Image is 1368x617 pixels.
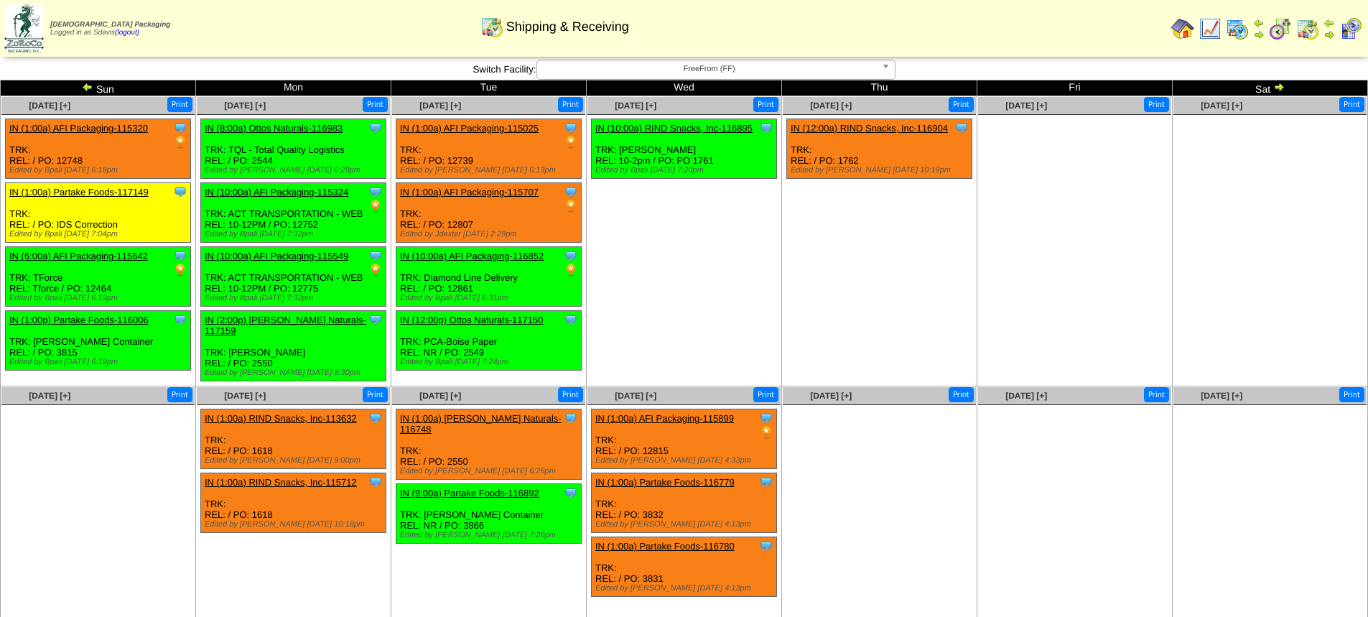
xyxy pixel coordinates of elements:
a: IN (1:00a) AFI Packaging-115899 [595,413,734,424]
a: [DATE] [+] [419,101,461,111]
img: PO [368,199,383,213]
a: IN (1:00a) Partake Foods-116779 [595,477,735,488]
div: TRK: TQL - Total Quality Logistics REL: / PO: 2544 [201,119,386,179]
img: PO [173,135,187,149]
span: [DATE] [+] [29,391,70,401]
img: arrowright.gif [1253,29,1265,40]
a: IN (1:00a) AFI Packaging-115320 [9,123,148,134]
span: Shipping & Receiving [506,19,629,34]
a: IN (8:00a) Ottos Naturals-116983 [205,123,343,134]
img: PO [564,135,578,149]
img: calendarinout.gif [480,15,503,38]
img: home.gif [1171,17,1194,40]
img: arrowleft.gif [1253,17,1265,29]
button: Print [167,97,192,112]
span: FreeFrom (FF) [543,60,876,78]
div: TRK: REL: / PO: 3832 [592,473,777,533]
img: calendarcustomer.gif [1339,17,1362,40]
img: PO [173,263,187,277]
div: Edited by [PERSON_NAME] [DATE] 6:26pm [400,467,581,475]
a: [DATE] [+] [224,391,266,401]
button: Print [949,387,974,402]
img: Tooltip [564,486,578,500]
div: TRK: [PERSON_NAME] REL: / PO: 2550 [201,311,386,381]
div: Edited by Bpali [DATE] 6:31pm [400,294,581,302]
img: calendarinout.gif [1296,17,1319,40]
img: arrowright.gif [1273,81,1285,93]
button: Print [1339,387,1364,402]
div: Edited by Bpali [DATE] 6:19pm [9,358,190,366]
a: IN (1:00a) AFI Packaging-115025 [400,123,539,134]
div: Edited by [PERSON_NAME] [DATE] 9:00pm [205,456,386,465]
a: IN (1:00a) RIND Snacks, Inc-113632 [205,413,357,424]
div: TRK: TForce REL: Tforce / PO: 12464 [6,247,191,307]
span: [DEMOGRAPHIC_DATA] Packaging [50,21,170,29]
div: Edited by [PERSON_NAME] [DATE] 6:13pm [400,166,581,175]
a: [DATE] [+] [810,101,852,111]
a: [DATE] [+] [810,391,852,401]
a: [DATE] [+] [615,101,656,111]
a: IN (1:00a) AFI Packaging-115707 [400,187,539,198]
img: calendarblend.gif [1269,17,1292,40]
div: TRK: REL: / PO: IDS Correction [6,183,191,243]
button: Print [753,97,778,112]
button: Print [1339,97,1364,112]
a: IN (10:00a) RIND Snacks, Inc-116895 [595,123,753,134]
button: Print [167,387,192,402]
div: TRK: [PERSON_NAME] REL: 10-2pm / PO: PO 1761 [592,119,777,179]
button: Print [949,97,974,112]
td: Sat [1173,80,1368,96]
div: TRK: REL: / PO: 1618 [201,473,386,533]
span: [DATE] [+] [29,101,70,111]
img: arrowleft.gif [1323,17,1335,29]
div: Edited by Bpali [DATE] 7:24pm [400,358,581,366]
td: Mon [196,80,391,96]
img: Tooltip [368,411,383,425]
td: Wed [587,80,782,96]
a: [DATE] [+] [224,101,266,111]
div: TRK: REL: / PO: 3831 [592,537,777,597]
img: PO [368,263,383,277]
img: Tooltip [173,249,187,263]
a: [DATE] [+] [1005,101,1047,111]
img: Tooltip [759,539,773,553]
a: [DATE] [+] [1201,391,1242,401]
img: line_graph.gif [1199,17,1222,40]
div: Edited by [PERSON_NAME] [DATE] 8:30pm [205,368,386,377]
a: IN (1:00a) Partake Foods-116780 [595,541,735,552]
div: Edited by [PERSON_NAME] [DATE] 4:13pm [595,520,776,529]
a: IN (6:00a) AFI Packaging-115642 [9,251,148,261]
a: IN (1:00a) [PERSON_NAME] Naturals-116748 [400,413,562,435]
button: Print [558,97,583,112]
div: Edited by [PERSON_NAME] [DATE] 10:19pm [791,166,972,175]
img: Tooltip [173,185,187,199]
span: [DATE] [+] [1201,101,1242,111]
div: Edited by [PERSON_NAME] [DATE] 4:13pm [595,584,776,593]
img: Tooltip [759,121,773,135]
img: Tooltip [564,411,578,425]
img: Tooltip [954,121,969,135]
a: IN (10:00a) AFI Packaging-115324 [205,187,348,198]
div: Edited by [PERSON_NAME] [DATE] 4:33pm [595,456,776,465]
img: Tooltip [368,249,383,263]
img: Tooltip [759,411,773,425]
img: Tooltip [173,312,187,327]
div: TRK: REL: / PO: 1618 [201,409,386,469]
img: Tooltip [564,185,578,199]
img: PO [759,425,773,440]
button: Print [558,387,583,402]
div: Edited by Bpali [DATE] 6:19pm [9,294,190,302]
img: Tooltip [368,312,383,327]
div: TRK: REL: / PO: 12739 [396,119,582,179]
button: Print [753,387,778,402]
div: Edited by Bpali [DATE] 7:32pm [205,230,386,238]
a: IN (9:00a) Partake Foods-116892 [400,488,539,498]
a: IN (10:00a) AFI Packaging-116852 [400,251,544,261]
a: [DATE] [+] [1005,391,1047,401]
